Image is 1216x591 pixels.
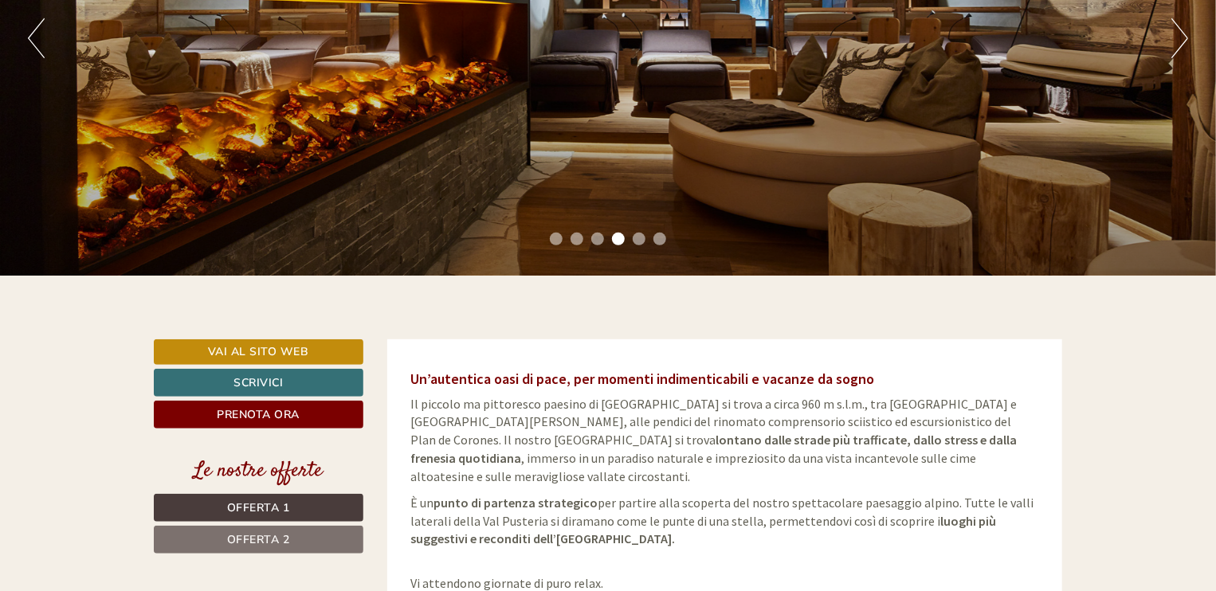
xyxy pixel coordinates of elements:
a: Scrivici [154,369,363,397]
span: Offerta 2 [227,532,290,547]
a: Prenota ora [154,401,363,429]
small: 15:25 [24,77,234,88]
div: Buon giorno, come possiamo aiutarla? [12,43,242,92]
strong: luoghi più suggestivi e reconditi dell’[GEOGRAPHIC_DATA]. [411,513,997,547]
strong: punto di partenza strategico [434,495,598,511]
div: [DATE] [285,12,343,39]
div: Le nostre offerte [154,456,363,486]
div: [GEOGRAPHIC_DATA] [24,46,234,59]
span: Un’autentica oasi di pace, per momenti indimenticabili e vacanze da sogno [411,370,875,388]
span: Vi attendono giornate di puro relax. [411,557,604,591]
a: Vai al sito web [154,339,363,365]
button: Next [1171,18,1188,58]
button: Previous [28,18,45,58]
button: Invia [547,420,629,448]
span: Il piccolo ma pittoresco paesino di [GEOGRAPHIC_DATA] si trova a circa 960 m s.l.m., tra [GEOGRAP... [411,396,1018,484]
span: Offerta 1 [227,500,290,515]
span: È un per partire alla scoperta del nostro spettacolare paesaggio alpino. Tutte le valli laterali ... [411,495,1034,547]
